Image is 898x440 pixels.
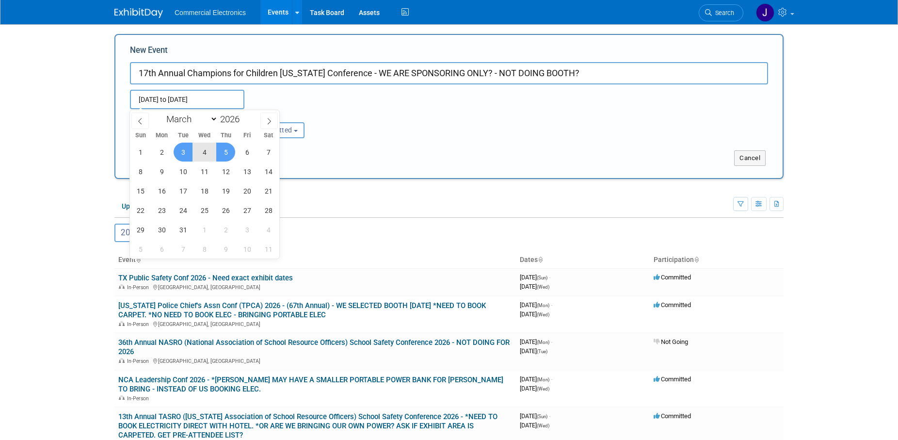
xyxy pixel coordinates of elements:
[151,132,173,139] span: Mon
[131,162,150,181] span: March 8, 2026
[549,412,550,420] span: -
[537,275,547,280] span: (Sun)
[259,162,278,181] span: March 14, 2026
[551,338,552,345] span: -
[520,375,552,383] span: [DATE]
[520,301,552,309] span: [DATE]
[520,338,552,345] span: [DATE]
[537,303,549,308] span: (Mon)
[174,201,192,220] span: March 24, 2026
[654,274,691,281] span: Committed
[118,301,486,319] a: [US_STATE] Police Chief's Assn Conf (TPCA) 2026 - (67th Annual) - WE SELECTED BOOTH [DATE] *NEED ...
[520,310,549,318] span: [DATE]
[538,256,543,263] a: Sort by Start Date
[520,274,550,281] span: [DATE]
[258,132,279,139] span: Sat
[520,347,547,355] span: [DATE]
[127,358,152,364] span: In-Person
[195,201,214,220] span: March 25, 2026
[238,240,257,259] span: April 10, 2026
[152,181,171,200] span: March 16, 2026
[694,256,699,263] a: Sort by Participation Type
[131,240,150,259] span: April 5, 2026
[549,274,550,281] span: -
[127,321,152,327] span: In-Person
[537,377,549,382] span: (Mon)
[118,338,510,356] a: 36th Annual NASRO (National Association of School Resource Officers) School Safety Conference 202...
[114,8,163,18] img: ExhibitDay
[537,312,549,317] span: (Wed)
[119,321,125,326] img: In-Person Event
[216,162,235,181] span: March 12, 2026
[162,113,218,125] select: Month
[516,252,650,268] th: Dates
[136,256,141,263] a: Sort by Event Name
[654,301,691,309] span: Committed
[520,385,549,392] span: [DATE]
[174,240,192,259] span: April 7, 2026
[173,132,194,139] span: Tue
[119,284,125,289] img: In-Person Event
[215,132,237,139] span: Thu
[119,358,125,363] img: In-Person Event
[237,132,258,139] span: Fri
[195,181,214,200] span: March 18, 2026
[520,422,549,429] span: [DATE]
[174,143,192,162] span: March 3, 2026
[238,162,257,181] span: March 13, 2026
[650,252,784,268] th: Participation
[152,162,171,181] span: March 9, 2026
[238,220,257,239] span: April 3, 2026
[152,240,171,259] span: April 6, 2026
[195,162,214,181] span: March 11, 2026
[130,90,244,109] input: Start Date - End Date
[195,220,214,239] span: April 1, 2026
[259,240,278,259] span: April 11, 2026
[216,201,235,220] span: March 26, 2026
[654,412,691,420] span: Committed
[174,162,192,181] span: March 10, 2026
[537,349,547,354] span: (Tue)
[130,132,151,139] span: Sun
[712,9,734,16] span: Search
[131,143,150,162] span: March 1, 2026
[121,228,148,237] span: 2026
[216,143,235,162] span: March 5, 2026
[654,338,688,345] span: Not Going
[130,45,168,60] label: New Event
[239,109,333,122] div: Participation:
[537,340,549,345] span: (Mon)
[259,201,278,220] span: March 28, 2026
[537,386,549,391] span: (Wed)
[238,181,257,200] span: March 20, 2026
[756,3,774,22] img: Jennifer Roosa
[520,412,550,420] span: [DATE]
[152,201,171,220] span: March 23, 2026
[118,274,293,282] a: TX Public Safety Conf 2026 - Need exact exhibit dates
[127,284,152,291] span: In-Person
[218,114,247,125] input: Year
[118,357,512,364] div: [GEOGRAPHIC_DATA], [GEOGRAPHIC_DATA]
[114,252,516,268] th: Event
[131,201,150,220] span: March 22, 2026
[238,143,257,162] span: March 6, 2026
[118,375,503,393] a: NCA Leadership Conf 2026 - *[PERSON_NAME] MAY HAVE A SMALLER PORTABLE POWER BANK FOR [PERSON_NAME...
[119,395,125,400] img: In-Person Event
[537,423,549,428] span: (Wed)
[195,143,214,162] span: March 4, 2026
[118,283,512,291] div: [GEOGRAPHIC_DATA], [GEOGRAPHIC_DATA]
[259,143,278,162] span: March 7, 2026
[194,132,215,139] span: Wed
[175,9,246,16] span: Commercial Electronics
[216,240,235,259] span: April 9, 2026
[259,220,278,239] span: April 4, 2026
[127,395,152,402] span: In-Person
[131,181,150,200] span: March 15, 2026
[699,4,743,21] a: Search
[114,224,160,242] button: 20269
[551,301,552,309] span: -
[216,220,235,239] span: April 2, 2026
[238,201,257,220] span: March 27, 2026
[152,220,171,239] span: March 30, 2026
[152,143,171,162] span: March 2, 2026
